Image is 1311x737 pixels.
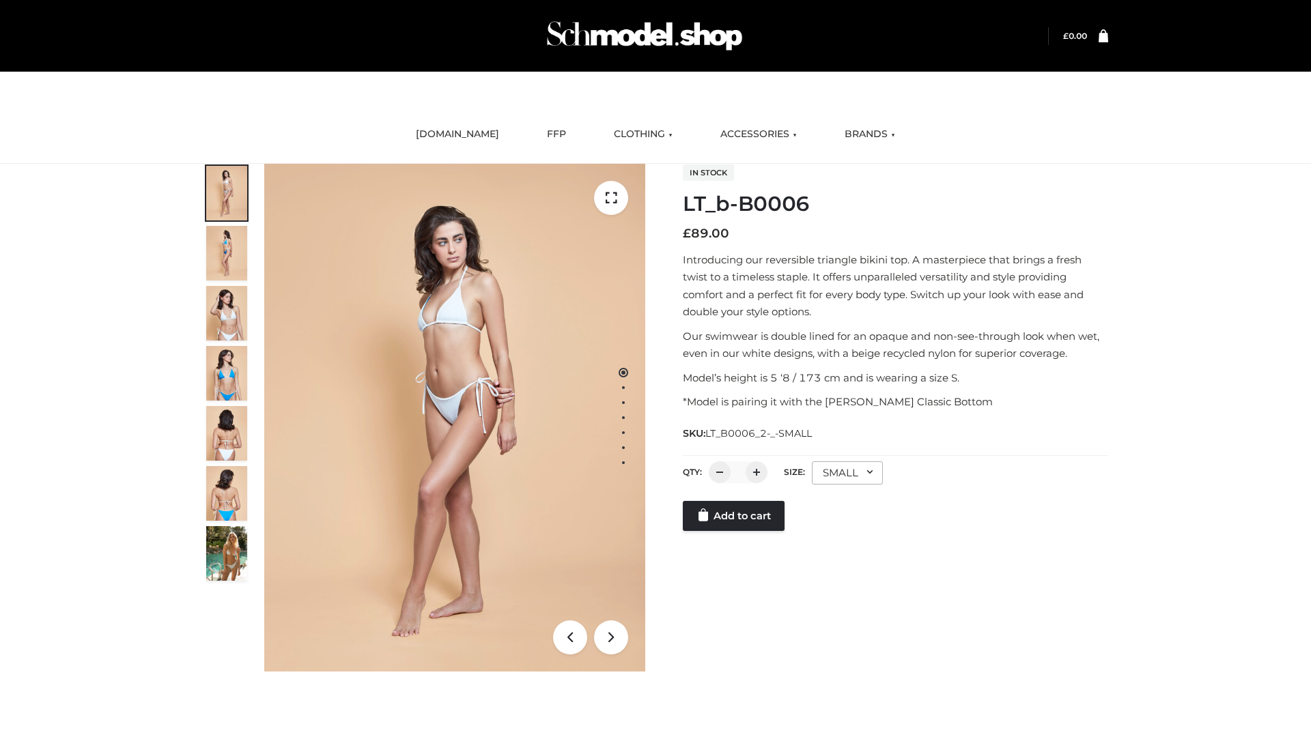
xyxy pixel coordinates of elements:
a: BRANDS [834,119,905,149]
img: ArielClassicBikiniTop_CloudNine_AzureSky_OW114ECO_2-scaled.jpg [206,226,247,280]
img: ArielClassicBikiniTop_CloudNine_AzureSky_OW114ECO_8-scaled.jpg [206,466,247,521]
h1: LT_b-B0006 [683,192,1108,216]
div: SMALL [812,461,883,485]
p: *Model is pairing it with the [PERSON_NAME] Classic Bottom [683,393,1108,411]
bdi: 0.00 [1063,31,1087,41]
label: QTY: [683,467,702,477]
a: £0.00 [1063,31,1087,41]
a: [DOMAIN_NAME] [406,119,509,149]
bdi: 89.00 [683,226,729,241]
a: Add to cart [683,501,785,531]
p: Model’s height is 5 ‘8 / 173 cm and is wearing a size S. [683,369,1108,387]
img: Arieltop_CloudNine_AzureSky2.jpg [206,526,247,581]
span: £ [683,226,691,241]
img: ArielClassicBikiniTop_CloudNine_AzureSky_OW114ECO_4-scaled.jpg [206,346,247,401]
img: Schmodel Admin 964 [542,9,747,63]
img: ArielClassicBikiniTop_CloudNine_AzureSky_OW114ECO_1 [264,164,645,671]
label: Size: [784,467,805,477]
img: ArielClassicBikiniTop_CloudNine_AzureSky_OW114ECO_3-scaled.jpg [206,286,247,341]
span: LT_B0006_2-_-SMALL [705,427,812,439]
a: ACCESSORIES [710,119,807,149]
span: SKU: [683,425,813,442]
img: ArielClassicBikiniTop_CloudNine_AzureSky_OW114ECO_7-scaled.jpg [206,406,247,461]
p: Our swimwear is double lined for an opaque and non-see-through look when wet, even in our white d... [683,328,1108,362]
span: In stock [683,164,734,181]
img: ArielClassicBikiniTop_CloudNine_AzureSky_OW114ECO_1-scaled.jpg [206,166,247,220]
span: £ [1063,31,1069,41]
p: Introducing our reversible triangle bikini top. A masterpiece that brings a fresh twist to a time... [683,251,1108,321]
a: CLOTHING [604,119,683,149]
a: FFP [537,119,576,149]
